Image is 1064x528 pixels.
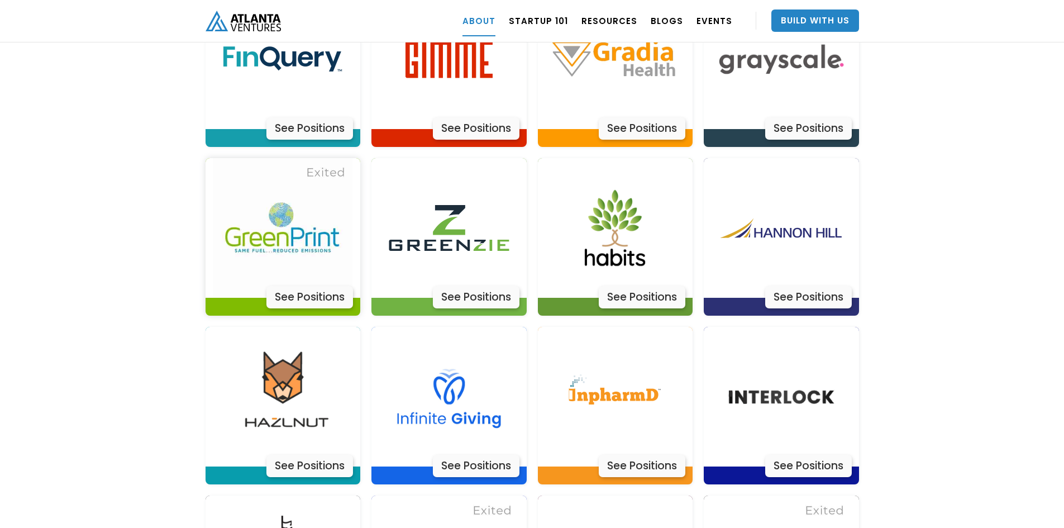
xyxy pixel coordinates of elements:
[765,286,852,308] div: See Positions
[433,286,519,308] div: See Positions
[379,158,519,298] img: Actively Learn
[765,117,852,140] div: See Positions
[206,158,361,316] a: Actively LearnSee Positions
[765,455,852,477] div: See Positions
[509,5,568,36] a: Startup 101
[704,158,859,316] a: Actively LearnSee Positions
[433,455,519,477] div: See Positions
[581,5,637,36] a: RESOURCES
[704,327,859,484] a: Actively LearnSee Positions
[545,327,685,467] img: Actively Learn
[379,327,519,467] img: Actively Learn
[599,455,685,477] div: See Positions
[371,327,527,484] a: Actively LearnSee Positions
[433,117,519,140] div: See Positions
[599,286,685,308] div: See Positions
[266,286,353,308] div: See Positions
[462,5,495,36] a: ABOUT
[712,158,851,298] img: Actively Learn
[538,327,693,484] a: Actively LearnSee Positions
[545,158,685,298] img: Actively Learn
[213,158,352,298] img: Actively Learn
[371,158,527,316] a: Actively LearnSee Positions
[651,5,683,36] a: BLOGS
[266,117,353,140] div: See Positions
[206,327,361,484] a: Actively LearnSee Positions
[696,5,732,36] a: EVENTS
[538,158,693,316] a: Actively LearnSee Positions
[213,327,352,467] img: Actively Learn
[712,327,851,467] img: Actively Learn
[599,117,685,140] div: See Positions
[266,455,353,477] div: See Positions
[771,9,859,32] a: Build With Us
